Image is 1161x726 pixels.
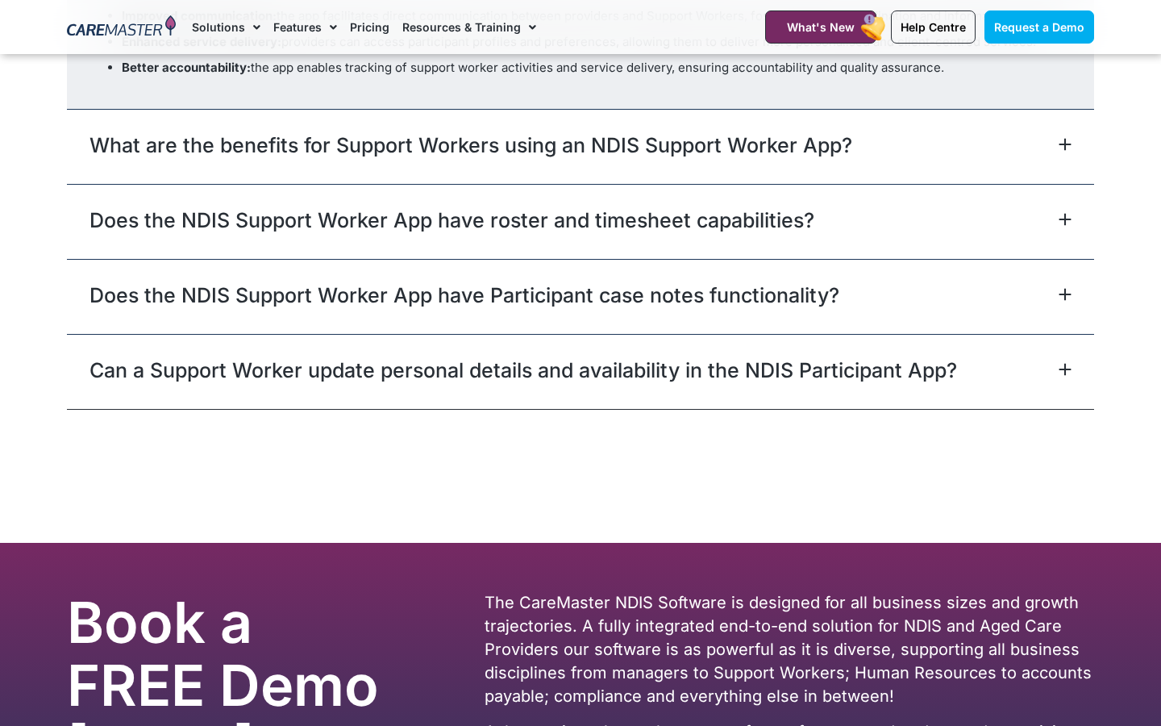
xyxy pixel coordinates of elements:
a: Can a Support Worker update personal details and availability in the NDIS Participant App? [89,356,957,385]
a: Help Centre [891,10,976,44]
div: What are the benefits for Support Workers using an NDIS Support Worker App? [67,109,1094,184]
a: What's New [765,10,876,44]
a: Request a Demo [984,10,1094,44]
div: Does the NDIS Support Worker App have roster and timesheet capabilities? [67,184,1094,259]
b: Better accountability: [122,60,251,75]
li: the app enables tracking of support worker activities and service delivery, ensuring accountabili... [122,59,1072,77]
div: Does the NDIS Support Worker App have Participant case notes functionality? [67,259,1094,334]
div: Can a Support Worker update personal details and availability in the NDIS Participant App? [67,334,1094,409]
a: Does the NDIS Support Worker App have Participant case notes functionality? [89,281,839,310]
span: What's New [787,20,855,34]
a: Does the NDIS Support Worker App have roster and timesheet capabilities? [89,206,814,235]
img: CareMaster Logo [67,15,176,40]
span: Help Centre [901,20,966,34]
span: Request a Demo [994,20,1084,34]
a: What are the benefits for Support Workers using an NDIS Support Worker App? [89,131,852,160]
p: The CareMaster NDIS Software is designed for all business sizes and growth trajectories. A fully ... [485,591,1094,708]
